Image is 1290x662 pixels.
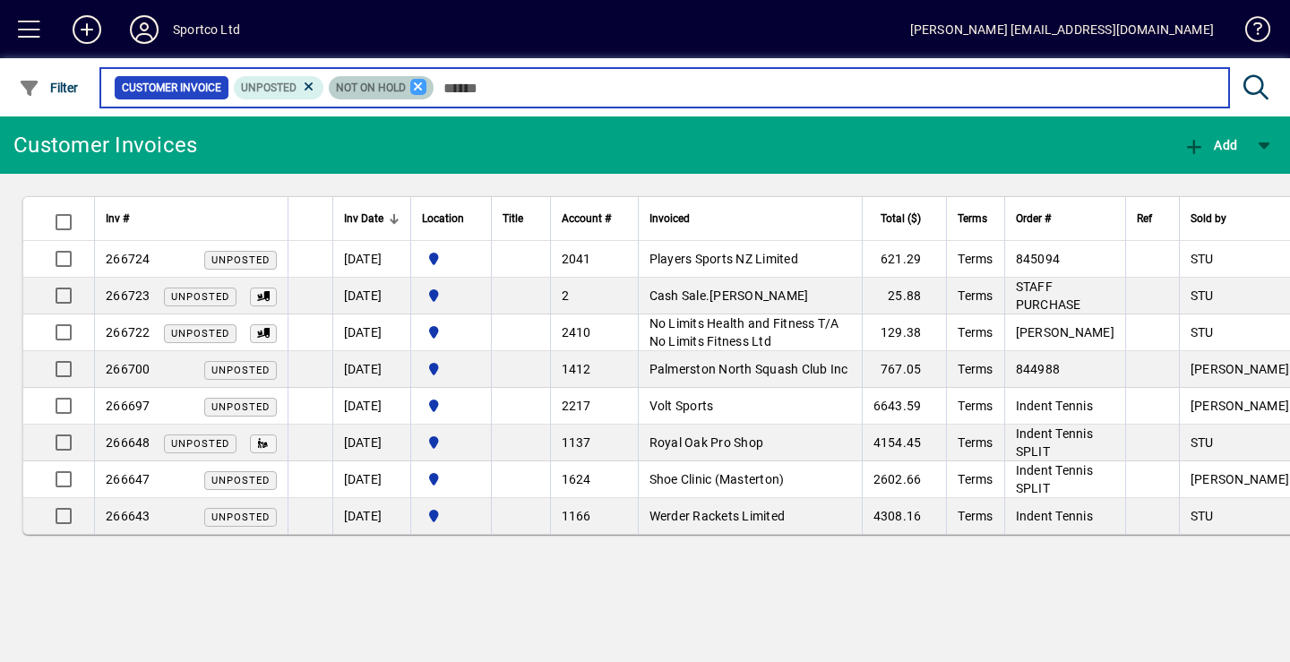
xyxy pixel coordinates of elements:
div: Account # [562,209,627,228]
span: Ref [1137,209,1152,228]
span: Terms [958,288,993,303]
div: Location [422,209,480,228]
span: Werder Rackets Limited [649,509,786,523]
td: 621.29 [862,241,947,278]
div: Ref [1137,209,1168,228]
span: Indent Tennis SPLIT [1016,426,1093,459]
mat-chip: Hold Status: Not On Hold [329,76,434,99]
span: Sold by [1191,209,1226,228]
span: Filter [19,81,79,95]
td: [DATE] [332,314,410,351]
span: No Limits Health and Fitness T/A No Limits Fitness Ltd [649,316,839,348]
span: Sportco Ltd Warehouse [422,433,480,452]
span: Indent Tennis [1016,399,1093,413]
span: Sportco Ltd Warehouse [422,249,480,269]
span: Account # [562,209,611,228]
span: 266648 [106,435,150,450]
span: Sportco Ltd Warehouse [422,396,480,416]
span: Sportco Ltd Warehouse [422,506,480,526]
span: 266697 [106,399,150,413]
span: Sportco Ltd Warehouse [422,359,480,379]
button: Add [1179,129,1242,161]
div: Inv # [106,209,277,228]
td: 129.38 [862,314,947,351]
td: [DATE] [332,498,410,534]
button: Profile [116,13,173,46]
button: Filter [14,72,83,104]
td: 4154.45 [862,425,947,461]
span: Indent Tennis SPLIT [1016,463,1093,495]
span: 2410 [562,325,591,340]
span: 266724 [106,252,150,266]
div: Inv Date [344,209,400,228]
span: Terms [958,435,993,450]
span: Sportco Ltd Warehouse [422,322,480,342]
span: STU [1191,509,1214,523]
span: 844988 [1016,362,1061,376]
span: [PERSON_NAME] [1016,325,1114,340]
span: 1412 [562,362,591,376]
span: 266700 [106,362,150,376]
td: [DATE] [332,241,410,278]
div: Sold by [1191,209,1289,228]
div: Sportco Ltd [173,15,240,44]
span: 2041 [562,252,591,266]
span: Total ($) [881,209,921,228]
span: 266723 [106,288,150,303]
span: 2217 [562,399,591,413]
span: Invoiced [649,209,690,228]
span: 266647 [106,472,150,486]
span: Terms [958,325,993,340]
div: Customer Invoices [13,131,197,159]
div: Order # [1016,209,1114,228]
div: Total ($) [873,209,938,228]
div: Title [503,209,539,228]
span: 1624 [562,472,591,486]
span: Order # [1016,209,1051,228]
span: Terms [958,209,987,228]
span: Unposted [211,401,270,413]
span: 266643 [106,509,150,523]
div: Invoiced [649,209,851,228]
span: Location [422,209,464,228]
td: [DATE] [332,278,410,314]
td: 25.88 [862,278,947,314]
span: 266722 [106,325,150,340]
span: Indent Tennis [1016,509,1093,523]
span: [PERSON_NAME] [1191,362,1289,376]
td: [DATE] [332,388,410,425]
td: 767.05 [862,351,947,388]
span: Inv Date [344,209,383,228]
span: STU [1191,252,1214,266]
span: Inv # [106,209,129,228]
span: STU [1191,435,1214,450]
span: Terms [958,472,993,486]
span: Terms [958,362,993,376]
td: [DATE] [332,351,410,388]
div: [PERSON_NAME] [EMAIL_ADDRESS][DOMAIN_NAME] [910,15,1214,44]
span: Terms [958,509,993,523]
span: Unposted [211,512,270,523]
span: Volt Sports [649,399,714,413]
td: 2602.66 [862,461,947,498]
span: Not On Hold [336,82,406,94]
span: Customer Invoice [122,79,221,97]
span: Unposted [171,438,229,450]
td: [DATE] [332,461,410,498]
span: Shoe Clinic (Masterton) [649,472,785,486]
span: Unposted [171,328,229,340]
span: Terms [958,399,993,413]
span: Title [503,209,523,228]
span: Sportco Ltd Warehouse [422,286,480,305]
span: Royal Oak Pro Shop [649,435,764,450]
a: Knowledge Base [1232,4,1268,62]
span: Sportco Ltd Warehouse [422,469,480,489]
span: STU [1191,288,1214,303]
span: Unposted [241,82,297,94]
td: 4308.16 [862,498,947,534]
td: 6643.59 [862,388,947,425]
span: Terms [958,252,993,266]
span: Unposted [211,365,270,376]
span: Players Sports NZ Limited [649,252,798,266]
span: STU [1191,325,1214,340]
